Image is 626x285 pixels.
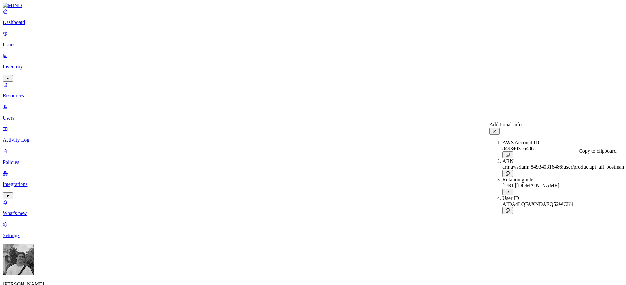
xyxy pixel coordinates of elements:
p: Resources [3,93,623,99]
p: What's new [3,210,623,216]
span: User ID [502,195,519,201]
span: ARN [502,158,514,164]
p: Policies [3,159,623,165]
span: AWS Account ID [502,140,539,145]
img: Ignacio Rodriguez Paez [3,244,34,275]
img: MIND [3,3,22,8]
div: Copy to clipboard [579,148,617,154]
p: Users [3,115,623,121]
p: Inventory [3,64,623,70]
p: Settings [3,233,623,238]
p: Integrations [3,181,623,187]
p: Issues [3,42,623,48]
p: Activity Log [3,137,623,143]
p: Dashboard [3,20,623,25]
span: Rotation guide [502,177,533,182]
